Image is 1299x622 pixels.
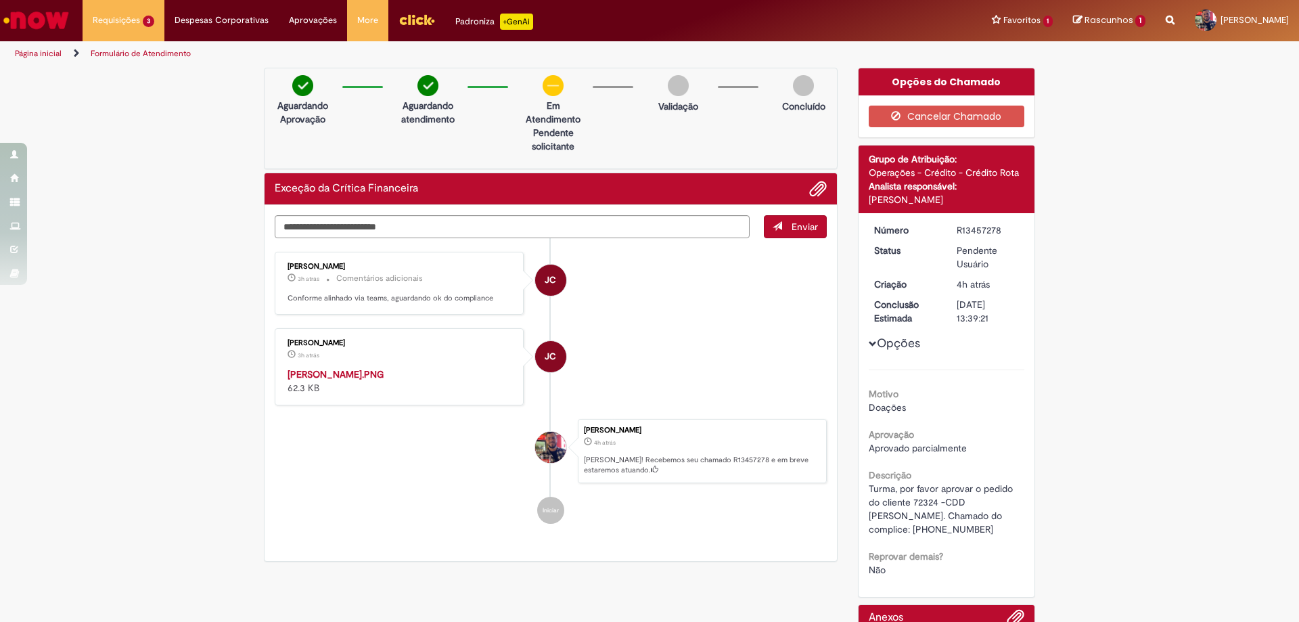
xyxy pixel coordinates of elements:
a: [PERSON_NAME].PNG [288,368,384,380]
button: Cancelar Chamado [869,106,1025,127]
img: check-circle-green.png [292,75,313,96]
div: [PERSON_NAME] [288,339,513,347]
div: R13457278 [957,223,1020,237]
b: Motivo [869,388,898,400]
p: Aguardando Aprovação [270,99,336,126]
img: ServiceNow [1,7,71,34]
span: 3 [143,16,154,27]
div: Pendente Usuário [957,244,1020,271]
span: 4h atrás [957,278,990,290]
span: Rascunhos [1085,14,1133,26]
p: Validação [658,99,698,113]
div: 28/08/2025 11:39:18 [957,277,1020,291]
img: circle-minus.png [543,75,564,96]
span: Turma, por favor aprovar o pedido do cliente 72324 -CDD [PERSON_NAME]. Chamado do complice: [PHON... [869,483,1016,535]
dt: Status [864,244,947,257]
div: Analista responsável: [869,179,1025,193]
span: Despesas Corporativas [175,14,269,27]
p: Pendente solicitante [520,126,586,153]
img: click_logo_yellow_360x200.png [398,9,435,30]
span: Requisições [93,14,140,27]
a: Página inicial [15,48,62,59]
span: Aprovado parcialmente [869,442,967,454]
dt: Número [864,223,947,237]
div: Operações - Crédito - Crédito Rota [869,166,1025,179]
span: Aprovações [289,14,337,27]
dt: Conclusão Estimada [864,298,947,325]
p: [PERSON_NAME]! Recebemos seu chamado R13457278 e em breve estaremos atuando. [584,455,819,476]
ul: Trilhas de página [10,41,856,66]
small: Comentários adicionais [336,273,423,284]
div: Grupo de Atribuição: [869,152,1025,166]
div: Padroniza [455,14,533,30]
div: [PERSON_NAME] [288,263,513,271]
li: Rafael Farias Ribeiro De Oliveira [275,419,827,484]
div: Jonas Correia [535,265,566,296]
button: Enviar [764,215,827,238]
span: Não [869,564,886,576]
img: img-circle-grey.png [668,75,689,96]
img: img-circle-grey.png [793,75,814,96]
p: Concluído [782,99,825,113]
span: 1 [1043,16,1053,27]
span: JC [545,340,556,373]
b: Descrição [869,469,911,481]
div: Rafael Farias Ribeiro De Oliveira [535,432,566,463]
span: Favoritos [1003,14,1041,27]
time: 28/08/2025 11:49:37 [298,275,319,283]
ul: Histórico de tíquete [275,238,827,537]
span: More [357,14,378,27]
span: [PERSON_NAME] [1221,14,1289,26]
time: 28/08/2025 11:39:18 [594,439,616,447]
span: 3h atrás [298,275,319,283]
textarea: Digite sua mensagem aqui... [275,215,750,238]
time: 28/08/2025 11:49:35 [298,351,319,359]
span: JC [545,264,556,296]
div: Opções do Chamado [859,68,1035,95]
h2: Exceção da Crítica Financeira Histórico de tíquete [275,183,418,195]
p: +GenAi [500,14,533,30]
span: Doações [869,401,906,414]
b: Reprovar demais? [869,550,943,562]
div: [DATE] 13:39:21 [957,298,1020,325]
p: Aguardando atendimento [395,99,461,126]
time: 28/08/2025 11:39:18 [957,278,990,290]
span: Enviar [792,221,818,233]
span: 3h atrás [298,351,319,359]
dt: Criação [864,277,947,291]
p: Conforme alinhado via teams, aguardando ok do compliance [288,293,513,304]
div: [PERSON_NAME] [584,426,819,435]
p: Em Atendimento [520,99,586,126]
span: 1 [1135,15,1145,27]
div: Jonas Correia [535,341,566,372]
div: 62.3 KB [288,368,513,395]
a: Rascunhos [1073,14,1145,27]
span: 4h atrás [594,439,616,447]
b: Aprovação [869,428,914,441]
img: check-circle-green.png [417,75,438,96]
a: Formulário de Atendimento [91,48,191,59]
button: Adicionar anexos [809,180,827,198]
div: [PERSON_NAME] [869,193,1025,206]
